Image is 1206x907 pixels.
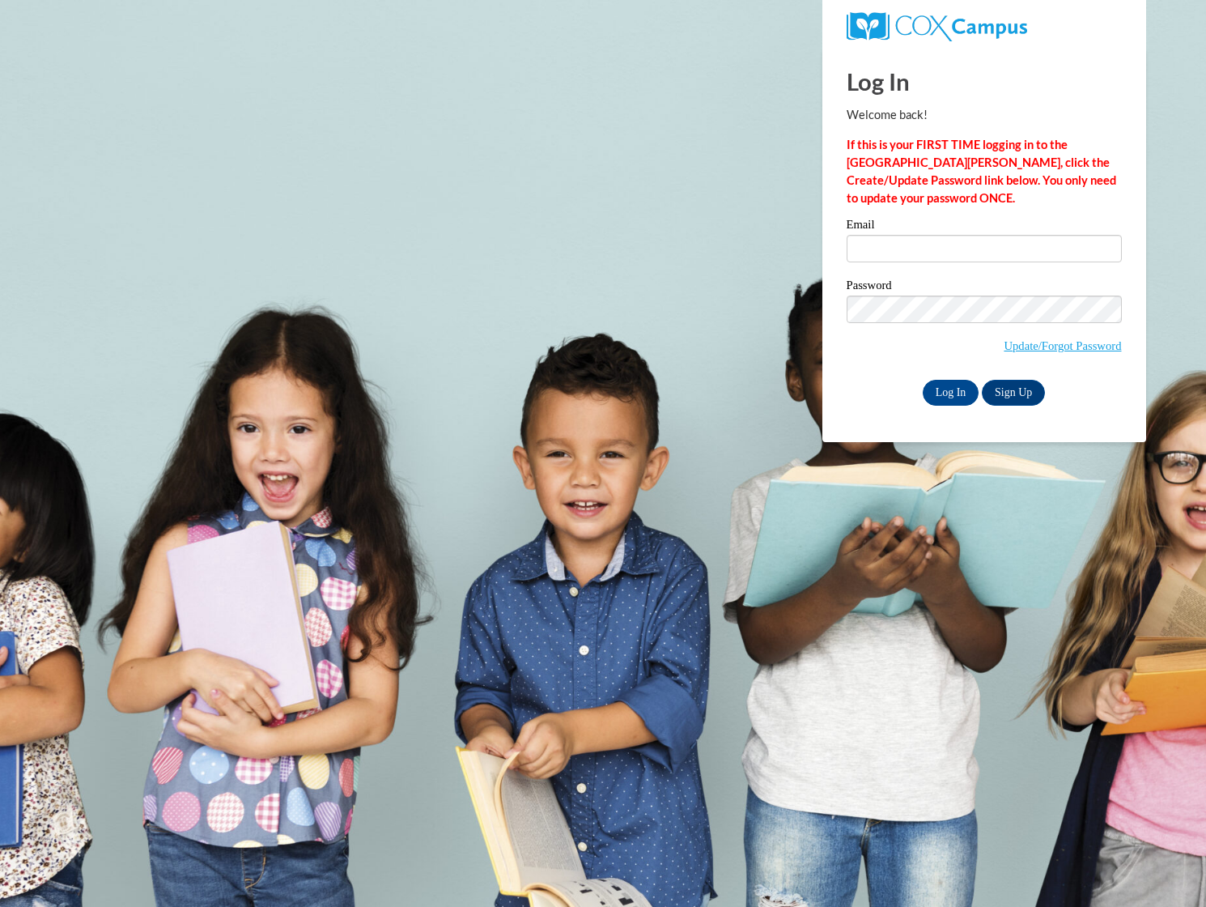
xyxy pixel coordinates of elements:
label: Password [847,279,1122,296]
img: COX Campus [847,12,1027,41]
input: Log In [923,380,979,406]
a: COX Campus [847,19,1027,32]
a: Update/Forgot Password [1004,339,1121,352]
a: Sign Up [982,380,1045,406]
h1: Log In [847,65,1122,98]
strong: If this is your FIRST TIME logging in to the [GEOGRAPHIC_DATA][PERSON_NAME], click the Create/Upd... [847,138,1116,205]
label: Email [847,219,1122,235]
p: Welcome back! [847,106,1122,124]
